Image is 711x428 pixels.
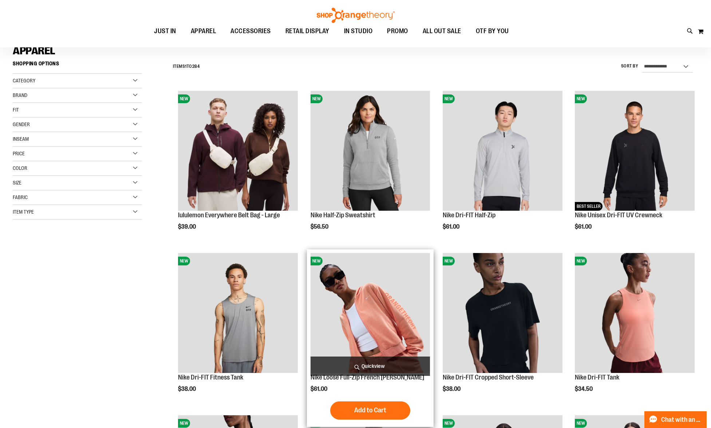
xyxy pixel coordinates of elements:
a: Nike Unisex Dri-FIT UV Crewneck [575,211,662,219]
a: lululemon Everywhere Belt Bag - Large [178,211,280,219]
span: BEST SELLER [575,202,603,211]
span: RETAIL DISPLAY [285,23,329,39]
span: $38.00 [178,386,197,392]
div: product [439,249,566,411]
span: Category [13,78,35,83]
span: Fit [13,107,19,113]
span: JUST IN [154,23,176,39]
div: product [439,87,566,249]
a: Nike Dri-FIT Half-Zip [443,211,495,219]
span: $38.00 [443,386,462,392]
a: Quickview [311,357,430,376]
a: Nike Dri-FIT Half-ZipNEW [443,91,562,212]
img: Nike Dri-FIT Half-Zip [443,91,562,211]
img: Nike Loose Full-Zip French Terry Hoodie [311,253,430,373]
span: ALL OUT SALE [423,23,461,39]
span: $61.00 [575,223,593,230]
a: Nike Unisex Dri-FIT UV CrewneckNEWBEST SELLER [575,91,695,212]
a: Nike Dri-FIT Cropped Short-SleeveNEW [443,253,562,374]
img: Nike Dri-FIT Tank [575,253,695,373]
span: Gender [13,121,30,127]
strong: Shopping Options [13,57,142,74]
a: Nike Dri-FIT Cropped Short-Sleeve [443,374,534,381]
div: product [571,87,698,249]
h2: Items to [173,61,200,72]
span: 1 [185,64,187,69]
span: NEW [575,257,587,265]
span: $61.00 [443,223,461,230]
a: Nike Dri-FIT Fitness TankNEW [178,253,298,374]
label: Sort By [621,63,639,69]
span: NEW [443,257,455,265]
span: NEW [178,257,190,265]
span: Add to Cart [354,406,386,414]
img: lululemon Everywhere Belt Bag - Large [178,91,298,211]
span: $34.50 [575,386,594,392]
span: Price [13,151,25,156]
span: $39.00 [178,223,197,230]
span: NEW [575,419,587,428]
img: Nike Dri-FIT Fitness Tank [178,253,298,373]
span: $56.50 [311,223,329,230]
span: NEW [178,94,190,103]
span: ACCESSORIES [230,23,271,39]
span: Size [13,180,21,186]
span: Color [13,165,27,171]
img: Nike Half-Zip Sweatshirt [311,91,430,211]
span: 284 [192,64,200,69]
span: NEW [575,94,587,103]
a: Nike Dri-FIT TankNEW [575,253,695,374]
span: APPAREL [13,44,55,57]
span: NEW [311,94,323,103]
div: product [307,249,434,427]
a: Nike Half-Zip SweatshirtNEW [311,91,430,212]
a: Nike Dri-FIT Tank [575,374,619,381]
button: Add to Cart [330,401,410,420]
img: Nike Dri-FIT Cropped Short-Sleeve [443,253,562,373]
span: NEW [311,257,323,265]
span: Brand [13,92,27,98]
a: lululemon Everywhere Belt Bag - LargeNEW [178,91,298,212]
img: Nike Unisex Dri-FIT UV Crewneck [575,91,695,211]
div: product [307,87,434,249]
span: IN STUDIO [344,23,373,39]
span: OTF BY YOU [476,23,509,39]
div: product [174,87,301,249]
span: Chat with an Expert [661,416,702,423]
span: Item Type [13,209,34,215]
img: Shop Orangetheory [316,8,396,23]
a: Nike Loose Full-Zip French [PERSON_NAME] [311,374,424,381]
a: Nike Loose Full-Zip French Terry HoodieNEW [311,253,430,374]
div: product [174,249,301,411]
div: product [571,249,698,411]
span: NEW [178,419,190,428]
span: APPAREL [191,23,216,39]
span: PROMO [387,23,408,39]
a: Nike Dri-FIT Fitness Tank [178,374,243,381]
span: Inseam [13,136,29,142]
span: NEW [443,419,455,428]
span: NEW [443,94,455,103]
button: Chat with an Expert [644,411,707,428]
span: Fabric [13,194,28,200]
span: $61.00 [311,386,328,392]
a: Nike Half-Zip Sweatshirt [311,211,375,219]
